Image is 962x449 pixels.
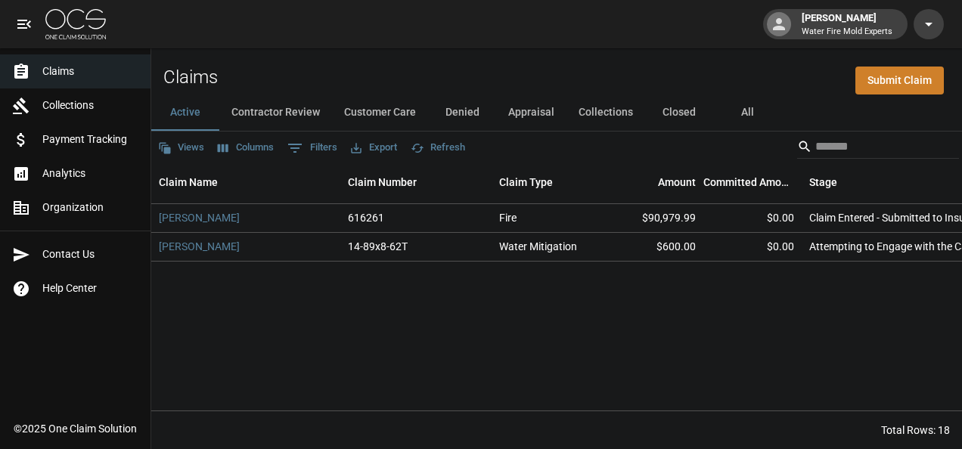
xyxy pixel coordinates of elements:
button: Refresh [407,136,469,159]
div: Claim Number [340,161,492,203]
div: Claim Number [348,161,417,203]
button: Export [347,136,401,159]
a: [PERSON_NAME] [159,210,240,225]
div: Claim Name [159,161,218,203]
div: Total Rows: 18 [881,423,950,438]
span: Claims [42,63,138,79]
div: 616261 [348,210,384,225]
div: dynamic tabs [151,94,962,131]
button: Collections [566,94,645,131]
button: All [713,94,781,131]
button: Denied [428,94,496,131]
div: 14-89x8-62T [348,239,408,254]
button: Views [154,136,208,159]
a: [PERSON_NAME] [159,239,240,254]
div: Stage [809,161,837,203]
div: Claim Name [151,161,340,203]
div: $600.00 [605,233,703,262]
button: Show filters [284,136,341,160]
button: Active [151,94,219,131]
span: Organization [42,200,138,215]
div: Search [797,135,959,162]
div: Fire [499,210,517,225]
span: Analytics [42,166,138,181]
button: Appraisal [496,94,566,131]
div: $90,979.99 [605,204,703,233]
img: ocs-logo-white-transparent.png [45,9,106,39]
a: Submit Claim [855,67,944,94]
span: Collections [42,98,138,113]
div: Committed Amount [703,161,794,203]
span: Help Center [42,280,138,296]
div: Claim Type [499,161,553,203]
button: Closed [645,94,713,131]
div: Claim Type [492,161,605,203]
div: Committed Amount [703,161,802,203]
div: [PERSON_NAME] [796,11,898,38]
span: Payment Tracking [42,132,138,147]
p: Water Fire Mold Experts [802,26,892,39]
div: Amount [605,161,703,203]
span: Contact Us [42,246,138,262]
div: © 2025 One Claim Solution [14,421,137,436]
div: $0.00 [703,233,802,262]
div: Water Mitigation [499,239,577,254]
div: Amount [658,161,696,203]
button: Contractor Review [219,94,332,131]
div: $0.00 [703,204,802,233]
button: open drawer [9,9,39,39]
button: Customer Care [332,94,428,131]
h2: Claims [163,67,218,88]
button: Select columns [214,136,278,159]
